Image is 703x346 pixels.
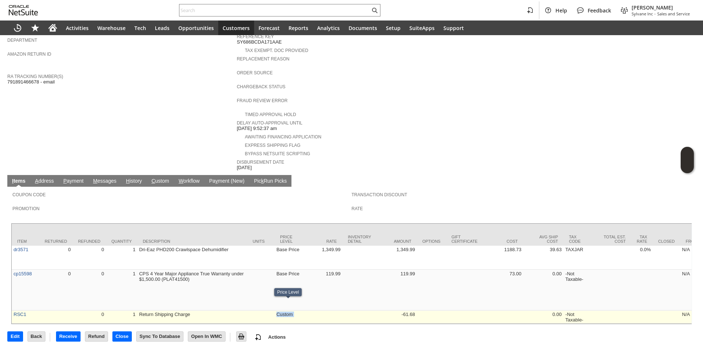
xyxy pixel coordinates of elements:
[637,235,647,243] div: Tax Rate
[28,332,45,341] input: Back
[351,192,407,197] a: Transaction Discount
[215,178,218,184] span: y
[39,270,72,310] td: 0
[245,134,321,139] a: Awaiting Financing Application
[632,11,653,16] span: Sylvane Inc
[657,11,690,16] span: Sales and Service
[681,160,694,174] span: Oracle Guided Learning Widget. To move around, please hold and drag
[563,270,591,310] td: -Not Taxable-
[14,271,32,276] a: cp15598
[137,246,247,270] td: Dri-Eaz PHD200 Crawlspace Dehumidifier
[317,25,340,31] span: Analytics
[284,21,313,35] a: Reports
[33,178,56,185] a: Address
[7,79,55,85] span: 791891466678 - email
[275,270,302,310] td: Base Price
[137,310,247,324] td: Return Shipping Charge
[237,160,284,165] a: Disbursement Date
[56,332,80,341] input: Receive
[351,206,363,211] a: Rate
[9,5,38,15] svg: logo
[344,21,382,35] a: Documents
[237,120,302,126] a: Delay Auto-Approval Until
[483,270,523,310] td: 73.00
[188,332,225,341] input: Open In WMC
[245,151,310,156] a: Bypass NetSuite Scripting
[150,178,171,185] a: Custom
[237,332,246,341] img: Print
[237,98,288,103] a: Fraud Review Error
[66,25,89,31] span: Activities
[207,178,246,185] a: Payment (New)
[682,176,691,185] a: Unrolled view on
[265,334,289,340] a: Actions
[596,235,626,243] div: Total Est. Cost
[409,25,435,31] span: SuiteApps
[488,239,518,243] div: Cost
[9,21,26,35] a: Recent Records
[289,25,308,31] span: Reports
[12,192,46,197] a: Coupon Code
[237,39,282,45] span: SY686BCDA171AAE
[523,246,563,270] td: 39.63
[237,126,277,131] span: [DATE] 9:52:37 am
[523,310,563,324] td: 0.00
[93,21,130,35] a: Warehouse
[237,56,290,62] a: Replacement reason
[97,25,126,31] span: Warehouse
[72,246,106,270] td: 0
[72,310,106,324] td: 0
[443,25,464,31] span: Support
[313,21,344,35] a: Analytics
[405,21,439,35] a: SuiteApps
[35,178,38,184] span: A
[422,239,440,243] div: Options
[106,310,137,324] td: 1
[137,270,247,310] td: CPS 4 Year Major Appliance True Warranty under $1,500.00 (PLAT41500)
[78,239,100,243] div: Refunded
[179,178,183,184] span: W
[237,332,246,341] input: Print
[258,25,280,31] span: Forecast
[13,23,22,32] svg: Recent Records
[253,239,269,243] div: Units
[8,332,23,341] input: Edit
[245,48,308,53] a: Tax Exempt. Doc Provided
[254,333,263,342] img: add-record.svg
[14,312,26,317] a: RSC1
[85,332,108,341] input: Refund
[63,178,67,184] span: P
[223,25,250,31] span: Customers
[275,246,302,270] td: Base Price
[237,34,274,39] a: Reference Key
[26,21,44,35] div: Shortcuts
[439,21,468,35] a: Support
[382,239,411,243] div: Amount
[179,6,370,15] input: Search
[12,206,40,211] a: Promotion
[254,21,284,35] a: Forecast
[529,235,558,243] div: Avg Ship Cost
[111,239,132,243] div: Quantity
[308,239,337,243] div: Rate
[302,246,342,270] td: 1,349.99
[7,52,51,57] a: Amazon Return ID
[237,70,273,75] a: Order Source
[376,246,417,270] td: 1,349.99
[14,247,28,252] a: dr3571
[155,25,170,31] span: Leads
[631,246,653,270] td: 0.0%
[150,21,174,35] a: Leads
[39,246,72,270] td: 0
[451,235,477,243] div: Gift Certificate
[275,310,302,324] td: Custom
[152,178,155,184] span: C
[302,270,342,310] td: 119.99
[386,25,401,31] span: Setup
[124,178,144,185] a: History
[376,310,417,324] td: -61.68
[7,74,63,79] a: RA Tracking Number(s)
[130,21,150,35] a: Tech
[44,21,62,35] a: Home
[681,147,694,173] iframe: Click here to launch Oracle Guided Learning Help Panel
